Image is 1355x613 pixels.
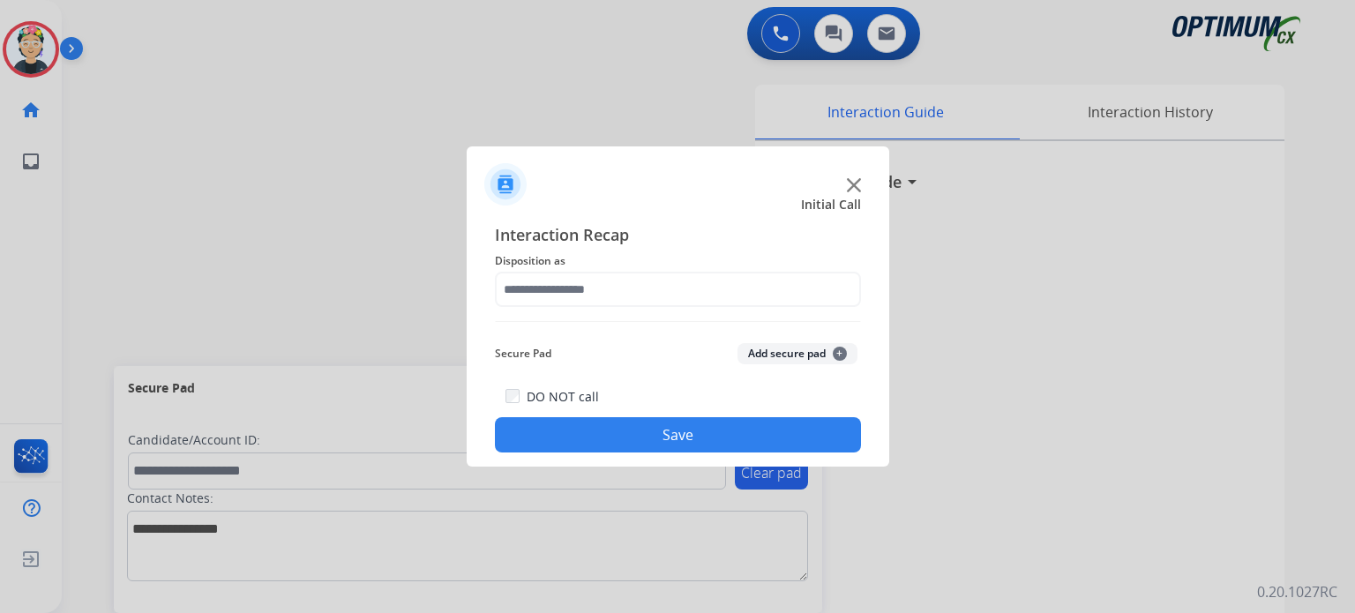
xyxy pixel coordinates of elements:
[495,222,861,250] span: Interaction Recap
[484,163,527,206] img: contactIcon
[495,343,551,364] span: Secure Pad
[495,417,861,452] button: Save
[1257,581,1337,602] p: 0.20.1027RC
[527,388,599,406] label: DO NOT call
[737,343,857,364] button: Add secure pad+
[801,196,861,213] span: Initial Call
[833,347,847,361] span: +
[495,250,861,272] span: Disposition as
[495,321,861,322] img: contact-recap-line.svg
